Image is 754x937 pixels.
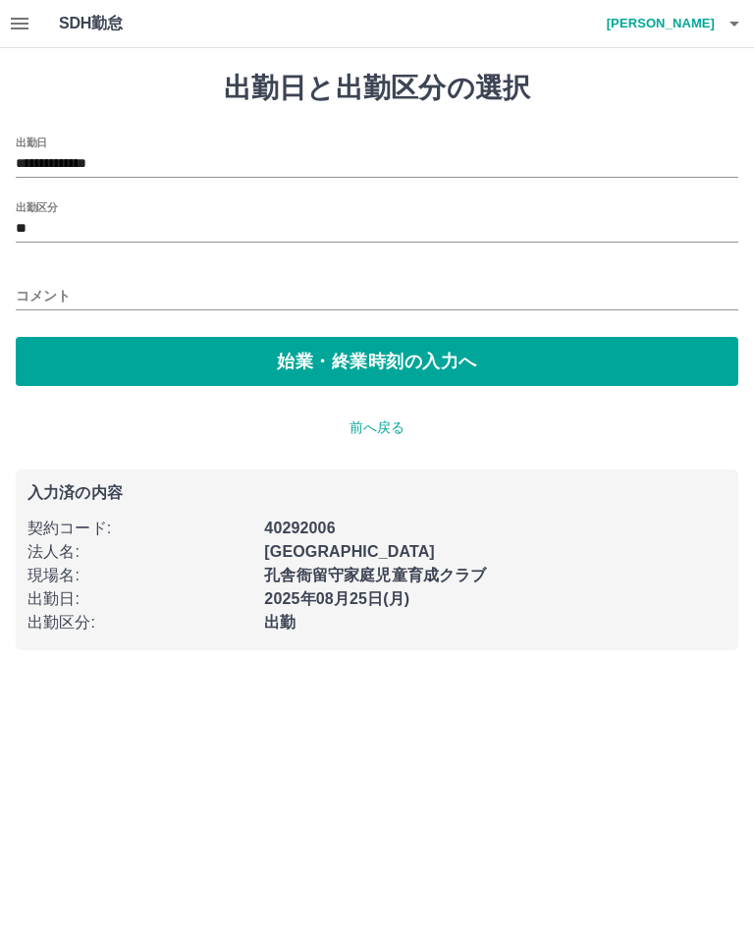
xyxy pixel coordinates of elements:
label: 出勤区分 [16,199,57,214]
p: 出勤区分 : [27,611,252,634]
p: 前へ戻る [16,417,738,438]
b: 2025年08月25日(月) [264,590,409,607]
label: 出勤日 [16,135,47,149]
p: 法人名 : [27,540,252,564]
h1: 出勤日と出勤区分の選択 [16,72,738,105]
b: 孔舎衙留守家庭児童育成クラブ [264,567,486,583]
p: 出勤日 : [27,587,252,611]
p: 契約コード : [27,517,252,540]
p: 現場名 : [27,564,252,587]
b: 40292006 [264,520,335,536]
b: [GEOGRAPHIC_DATA] [264,543,435,560]
b: 出勤 [264,614,296,631]
p: 入力済の内容 [27,485,727,501]
button: 始業・終業時刻の入力へ [16,337,738,386]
